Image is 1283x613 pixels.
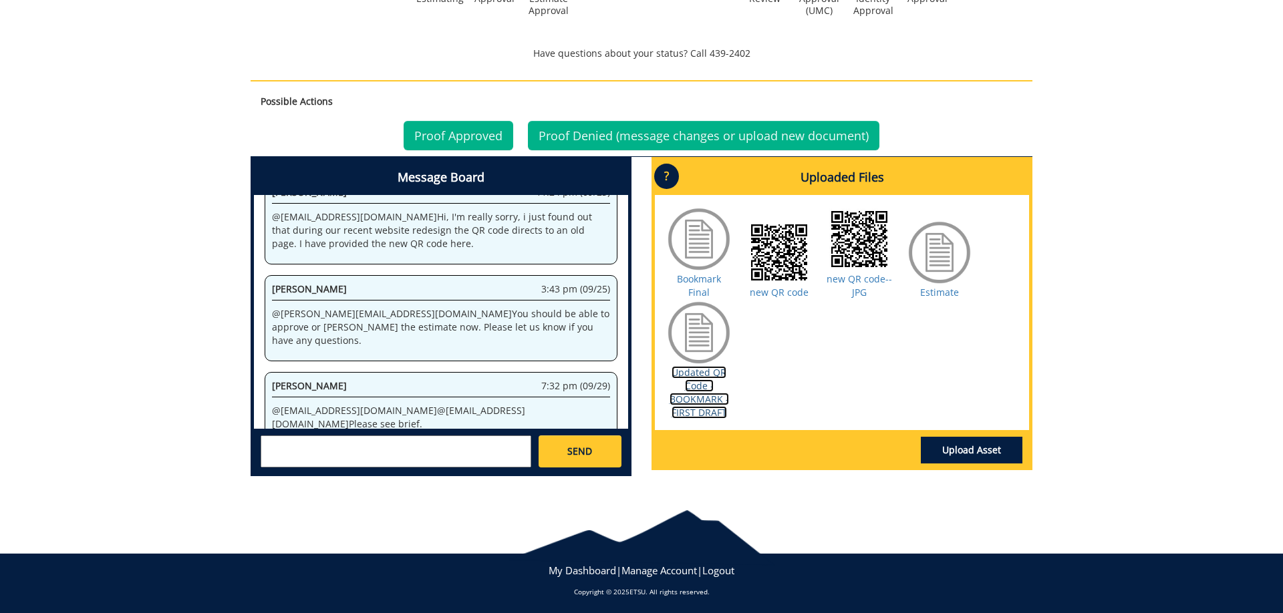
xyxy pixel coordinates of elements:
[677,272,721,298] a: Bookmark Final
[261,435,531,467] textarea: messageToSend
[541,379,610,393] span: 7:32 pm (09/29)
[921,437,1022,463] a: Upload Asset
[261,95,333,108] strong: Possible Actions
[621,564,697,577] a: Manage Account
[272,404,610,431] p: @ [EMAIL_ADDRESS][DOMAIN_NAME] @ [EMAIL_ADDRESS][DOMAIN_NAME] Please see brief.
[272,210,610,250] p: @ [EMAIL_ADDRESS][DOMAIN_NAME] Hi, I'm really sorry, i just found out that during our recent webs...
[272,379,347,392] span: [PERSON_NAME]
[272,307,610,347] p: @ [PERSON_NAME][EMAIL_ADDRESS][DOMAIN_NAME] You should be able to approve or [PERSON_NAME] the es...
[251,47,1032,60] p: Have questions about your status? Call 439-2402
[404,121,513,150] a: Proof Approved
[567,445,592,458] span: SEND
[528,121,879,150] a: Proof Denied (message changes or upload new document)
[750,286,809,298] a: new QR code
[254,160,628,195] h4: Message Board
[702,564,734,577] a: Logout
[670,366,729,419] a: Updated QR Code - BOOKMARK - FIRST DRAFT
[920,286,959,298] a: Estimate
[539,435,621,467] a: SEND
[629,587,646,596] a: ETSU
[541,282,610,296] span: 3:43 pm (09/25)
[655,160,1029,195] h4: Uploaded Files
[549,564,616,577] a: My Dashboard
[654,164,679,189] p: ?
[272,282,347,295] span: [PERSON_NAME]
[827,272,892,298] a: new QR code--JPG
